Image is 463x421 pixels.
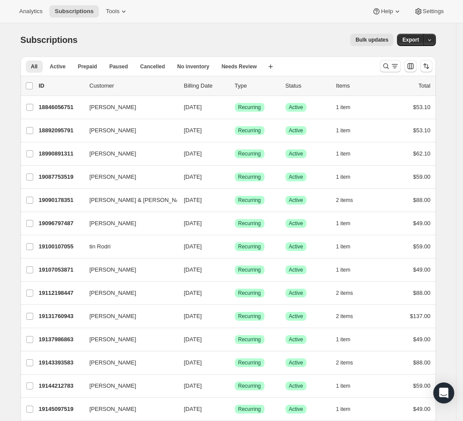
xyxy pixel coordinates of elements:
span: [PERSON_NAME] [90,335,136,344]
button: 2 items [336,357,363,369]
span: [DATE] [184,127,202,134]
div: 19131760943[PERSON_NAME][DATE]SuccessRecurringSuccessActive2 items$137.00 [39,310,431,322]
button: 1 item [336,217,360,230]
p: Billing Date [184,81,228,90]
span: Paused [109,63,128,70]
button: Create new view [264,60,278,73]
div: 19100107055tin Rodri[DATE]SuccessRecurringSuccessActive1 item$59.00 [39,241,431,253]
button: [PERSON_NAME] [84,402,172,416]
span: Active [289,104,303,111]
div: Type [235,81,278,90]
button: 2 items [336,287,363,299]
div: IDCustomerBilling DateTypeStatusItemsTotal [39,81,431,90]
p: 19100107055 [39,242,83,251]
p: 19145097519 [39,405,83,414]
button: 1 item [336,380,360,392]
button: 2 items [336,194,363,206]
div: 19096797487[PERSON_NAME][DATE]SuccessRecurringSuccessActive1 item$49.00 [39,217,431,230]
span: 1 item [336,266,351,273]
p: Customer [90,81,177,90]
span: Recurring [238,313,261,320]
span: Recurring [238,266,261,273]
button: Analytics [14,5,48,18]
span: 2 items [336,359,353,366]
button: [PERSON_NAME] [84,147,172,161]
span: [DATE] [184,313,202,319]
span: [PERSON_NAME] [90,103,136,112]
span: 2 items [336,290,353,297]
button: 1 item [336,124,360,137]
span: [PERSON_NAME] [90,265,136,274]
span: $137.00 [410,313,431,319]
button: Customize table column order and visibility [404,60,417,72]
span: Active [289,359,303,366]
p: 18990891311 [39,149,83,158]
p: 19144212783 [39,382,83,390]
span: Recurring [238,197,261,204]
span: Help [381,8,393,15]
p: 19137986863 [39,335,83,344]
span: Recurring [238,173,261,180]
span: Active [289,266,303,273]
span: [PERSON_NAME] [90,382,136,390]
button: [PERSON_NAME] [84,100,172,114]
button: [PERSON_NAME] [84,216,172,230]
button: [PERSON_NAME] & [PERSON_NAME] [DATE] [84,193,172,207]
span: [PERSON_NAME] [90,126,136,135]
span: 1 item [336,127,351,134]
p: 18892095791 [39,126,83,135]
span: 2 items [336,197,353,204]
span: [DATE] [184,266,202,273]
div: 19087753519[PERSON_NAME][DATE]SuccessRecurringSuccessActive1 item$59.00 [39,171,431,183]
span: 1 item [336,104,351,111]
span: [DATE] [184,150,202,157]
p: 18846056751 [39,103,83,112]
span: 1 item [336,406,351,413]
span: Active [289,220,303,227]
span: [DATE] [184,382,202,389]
span: $49.00 [413,220,431,226]
span: [PERSON_NAME] [90,405,136,414]
span: No inventory [177,63,209,70]
button: Bulk updates [350,34,393,46]
button: [PERSON_NAME] [84,356,172,370]
span: [PERSON_NAME] [90,149,136,158]
span: Recurring [238,127,261,134]
p: 19143393583 [39,358,83,367]
span: $59.00 [413,243,431,250]
p: 19087753519 [39,173,83,181]
span: $88.00 [413,359,431,366]
span: Subscriptions [21,35,78,45]
span: [DATE] [184,220,202,226]
span: Recurring [238,150,261,157]
span: [PERSON_NAME] [90,312,136,321]
div: 19090178351[PERSON_NAME] & [PERSON_NAME] [DATE][DATE]SuccessRecurringSuccessActive2 items$88.00 [39,194,431,206]
button: Export [397,34,424,46]
button: 1 item [336,264,360,276]
button: 1 item [336,241,360,253]
span: [DATE] [184,104,202,110]
div: 19144212783[PERSON_NAME][DATE]SuccessRecurringSuccessActive1 item$59.00 [39,380,431,392]
button: [PERSON_NAME] [84,309,172,323]
div: 18846056751[PERSON_NAME][DATE]SuccessRecurringSuccessActive1 item$53.10 [39,101,431,113]
span: Bulk updates [355,36,388,43]
p: 19090178351 [39,196,83,205]
div: Open Intercom Messenger [433,382,454,403]
button: Help [367,5,407,18]
span: [DATE] [184,290,202,296]
div: 18892095791[PERSON_NAME][DATE]SuccessRecurringSuccessActive1 item$53.10 [39,124,431,137]
button: [PERSON_NAME] [84,333,172,347]
span: [DATE] [184,173,202,180]
span: $59.00 [413,173,431,180]
span: 1 item [336,336,351,343]
button: [PERSON_NAME] [84,263,172,277]
span: Recurring [238,290,261,297]
span: [PERSON_NAME] [90,289,136,297]
div: 18990891311[PERSON_NAME][DATE]SuccessRecurringSuccessActive1 item$62.10 [39,148,431,160]
button: Settings [409,5,449,18]
button: 2 items [336,310,363,322]
p: 19131760943 [39,312,83,321]
span: Analytics [19,8,42,15]
span: Export [402,36,419,43]
span: $53.10 [413,104,431,110]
